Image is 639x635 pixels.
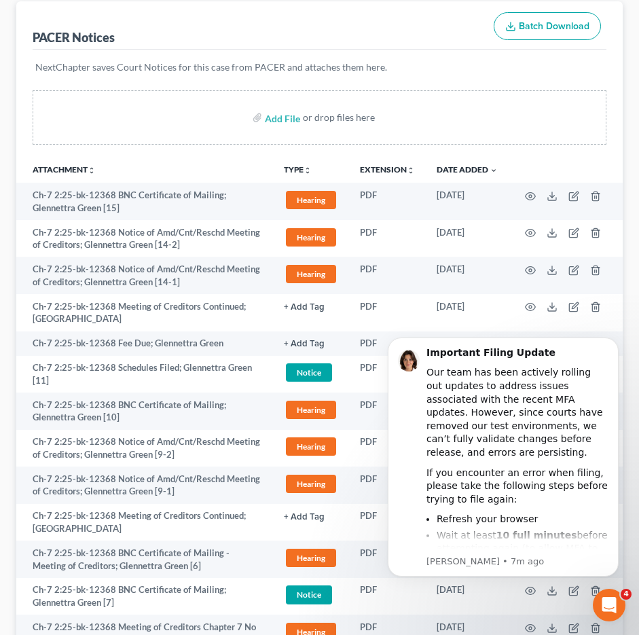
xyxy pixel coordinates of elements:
a: Attachmentunfold_more [33,164,96,175]
td: PDF [349,356,426,393]
span: 4 [621,589,632,600]
a: Date Added expand_more [437,164,498,175]
a: + Add Tag [284,300,338,313]
td: Ch-7 2:25-bk-12368 BNC Certificate of Mailing; Glennettra Green [10] [16,393,273,430]
button: + Add Tag [284,340,325,348]
a: Notice [284,361,338,384]
span: Batch Download [519,20,589,32]
button: Batch Download [494,12,601,41]
iframe: Intercom notifications message [367,321,639,628]
div: PACER Notices [33,29,115,46]
span: Notice [286,363,332,382]
a: Hearing [284,189,338,211]
span: Hearing [286,437,336,456]
i: unfold_more [88,166,96,175]
td: PDF [349,467,426,504]
i: expand_more [490,166,498,175]
td: PDF [349,257,426,294]
td: Ch-7 2:25-bk-12368 Meeting of Creditors Continued; [GEOGRAPHIC_DATA] [16,294,273,331]
a: Hearing [284,263,338,285]
a: Hearing [284,473,338,495]
td: Ch-7 2:25-bk-12368 Schedules Filed; Glennettra Green [11] [16,356,273,393]
span: Hearing [286,549,336,567]
td: Ch-7 2:25-bk-12368 BNC Certificate of Mailing; Glennettra Green [7] [16,578,273,615]
a: Hearing [284,547,338,569]
td: PDF [349,220,426,257]
div: or drop files here [303,111,375,124]
span: Hearing [286,401,336,419]
td: Ch-7 2:25-bk-12368 Notice of Amd/Cnt/Reschd Meeting of Creditors; Glennettra Green [14-1] [16,257,273,294]
td: [DATE] [426,183,509,220]
p: NextChapter saves Court Notices for this case from PACER and attaches them here. [35,60,604,74]
td: PDF [349,430,426,467]
td: Ch-7 2:25-bk-12368 BNC Certificate of Mailing - Meeting of Creditors; Glennettra Green [6] [16,541,273,578]
td: PDF [349,294,426,331]
td: PDF [349,331,426,356]
td: PDF [349,393,426,430]
td: Ch-7 2:25-bk-12368 BNC Certificate of Mailing; Glennettra Green [15] [16,183,273,220]
a: + Add Tag [284,509,338,522]
span: Hearing [286,475,336,493]
span: Hearing [286,191,336,209]
button: + Add Tag [284,303,325,312]
td: Ch-7 2:25-bk-12368 Notice of Amd/Cnt/Reschd Meeting of Creditors; Glennettra Green [9-2] [16,430,273,467]
button: + Add Tag [284,513,325,522]
a: Extensionunfold_more [360,164,415,175]
td: Ch-7 2:25-bk-12368 Meeting of Creditors Continued; [GEOGRAPHIC_DATA] [16,504,273,541]
td: [DATE] [426,220,509,257]
td: Ch-7 2:25-bk-12368 Notice of Amd/Cnt/Reschd Meeting of Creditors; Glennettra Green [9-1] [16,467,273,504]
td: PDF [349,183,426,220]
a: Hearing [284,399,338,421]
a: Hearing [284,226,338,249]
td: PDF [349,578,426,615]
a: + Add Tag [284,337,338,350]
span: Notice [286,585,332,604]
a: Notice [284,583,338,606]
td: [DATE] [426,294,509,331]
td: PDF [349,504,426,541]
td: PDF [349,541,426,578]
i: unfold_more [407,166,415,175]
td: Ch-7 2:25-bk-12368 Notice of Amd/Cnt/Reschd Meeting of Creditors; Glennettra Green [14-2] [16,220,273,257]
button: TYPEunfold_more [284,166,312,175]
span: Hearing [286,228,336,247]
td: Ch-7 2:25-bk-12368 Fee Due; Glennettra Green [16,331,273,356]
i: unfold_more [304,166,312,175]
span: Hearing [286,265,336,283]
iframe: Intercom live chat [593,589,625,621]
td: [DATE] [426,257,509,294]
a: Hearing [284,435,338,458]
